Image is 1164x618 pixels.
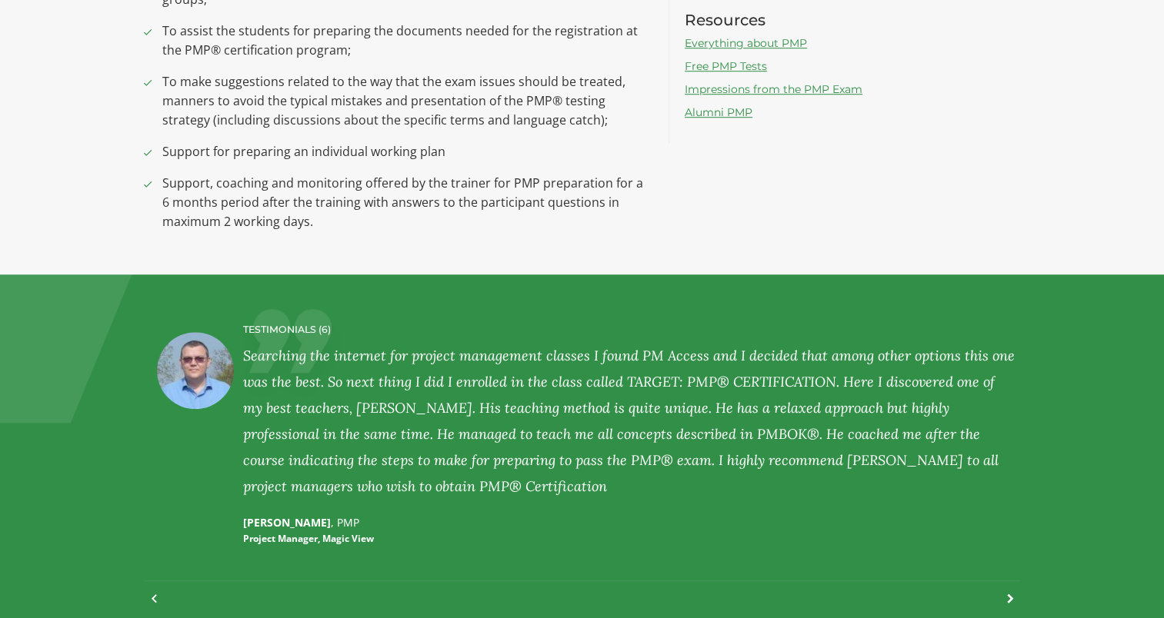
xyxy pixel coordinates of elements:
[243,532,374,545] small: Project Manager, Magic View
[685,12,1006,28] h3: Resources
[162,174,646,231] span: Support, coaching and monitoring offered by the trainer for PMP preparation for a 6 months period...
[243,324,1017,335] h4: TESTIMONIALS (6)
[243,515,630,546] p: [PERSON_NAME]
[162,22,646,60] span: To assist the students for preparing the documents needed for the registration at the PMP® certif...
[162,72,646,130] span: To make suggestions related to the way that the exam issues should be treated, manners to avoid t...
[685,82,862,96] a: Impressions from the PMP Exam
[331,515,359,530] span: , PMP
[685,59,767,73] a: Free PMP Tests
[685,105,752,119] a: Alumni PMP
[685,36,807,50] a: Everything about PMP
[162,142,646,161] span: Support for preparing an individual working plan
[243,343,1017,500] div: Searching the internet for project management classes I found PM Access and I decided that among ...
